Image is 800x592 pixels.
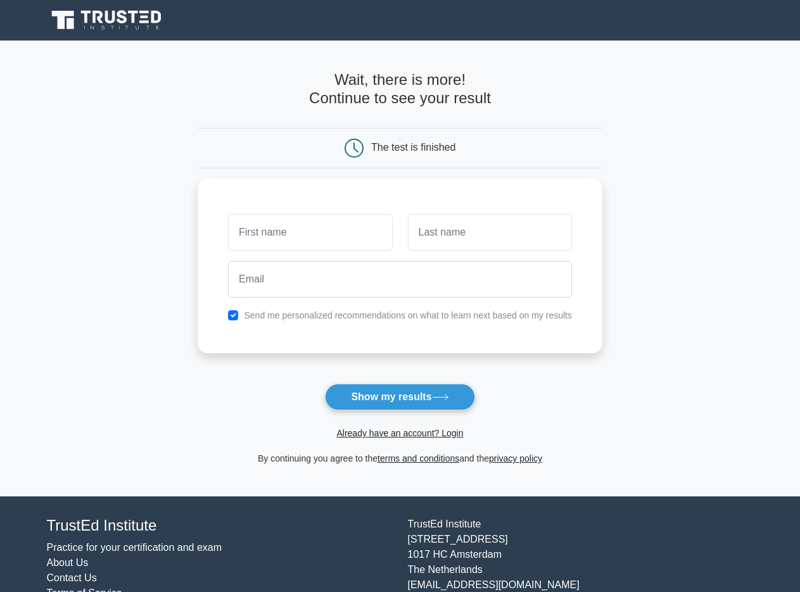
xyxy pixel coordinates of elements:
[228,214,392,251] input: First name
[489,453,542,463] a: privacy policy
[371,142,455,153] div: The test is finished
[378,453,459,463] a: terms and conditions
[190,451,610,466] div: By continuing you agree to the and the
[336,428,463,438] a: Already have an account? Login
[325,384,474,410] button: Show my results
[198,71,602,108] h4: Wait, there is more! Continue to see your result
[408,214,572,251] input: Last name
[47,572,97,583] a: Contact Us
[47,517,393,535] h4: TrustEd Institute
[244,310,572,320] label: Send me personalized recommendations on what to learn next based on my results
[47,557,89,568] a: About Us
[228,261,572,298] input: Email
[47,542,222,553] a: Practice for your certification and exam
